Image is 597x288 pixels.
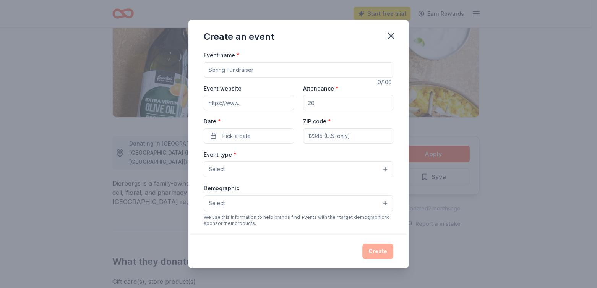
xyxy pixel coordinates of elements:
[209,165,225,174] span: Select
[204,234,247,241] label: Mailing address
[204,214,393,227] div: We use this information to help brands find events with their target demographic to sponsor their...
[222,131,251,141] span: Pick a date
[204,52,240,59] label: Event name
[204,184,239,192] label: Demographic
[378,78,393,87] div: 0 /100
[204,161,393,177] button: Select
[204,31,274,43] div: Create an event
[204,151,237,159] label: Event type
[355,234,376,241] label: Apt/unit
[209,199,225,208] span: Select
[204,195,393,211] button: Select
[303,128,393,144] input: 12345 (U.S. only)
[204,95,294,110] input: https://www...
[303,85,339,92] label: Attendance
[204,118,294,125] label: Date
[204,62,393,78] input: Spring Fundraiser
[303,95,393,110] input: 20
[204,85,242,92] label: Event website
[303,118,331,125] label: ZIP code
[204,128,294,144] button: Pick a date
